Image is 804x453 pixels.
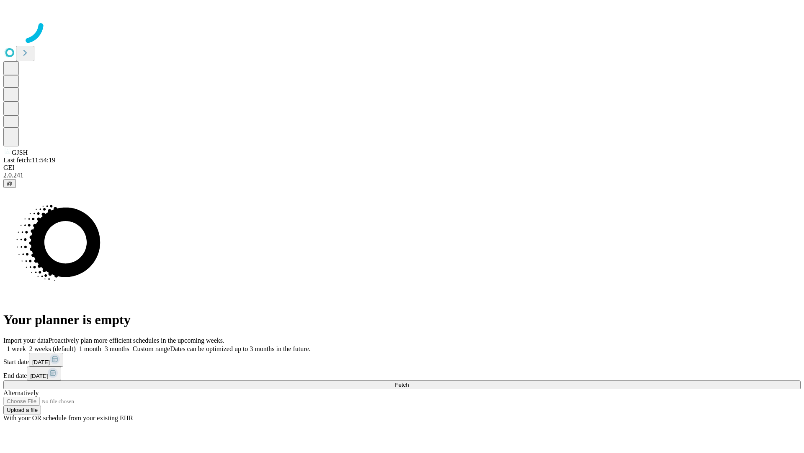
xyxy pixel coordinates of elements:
[3,414,133,422] span: With your OR schedule from your existing EHR
[3,337,49,344] span: Import your data
[29,353,63,367] button: [DATE]
[3,367,801,380] div: End date
[3,164,801,172] div: GEI
[133,345,170,352] span: Custom range
[32,359,50,365] span: [DATE]
[3,406,41,414] button: Upload a file
[3,312,801,328] h1: Your planner is empty
[3,380,801,389] button: Fetch
[170,345,310,352] span: Dates can be optimized up to 3 months in the future.
[12,149,28,156] span: GJSH
[29,345,76,352] span: 2 weeks (default)
[3,389,39,396] span: Alternatively
[3,172,801,179] div: 2.0.241
[49,337,224,344] span: Proactively plan more efficient schedules in the upcoming weeks.
[395,382,409,388] span: Fetch
[3,353,801,367] div: Start date
[7,180,13,187] span: @
[30,373,48,379] span: [DATE]
[27,367,61,380] button: [DATE]
[3,179,16,188] button: @
[105,345,129,352] span: 3 months
[3,156,55,164] span: Last fetch: 11:54:19
[7,345,26,352] span: 1 week
[79,345,101,352] span: 1 month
